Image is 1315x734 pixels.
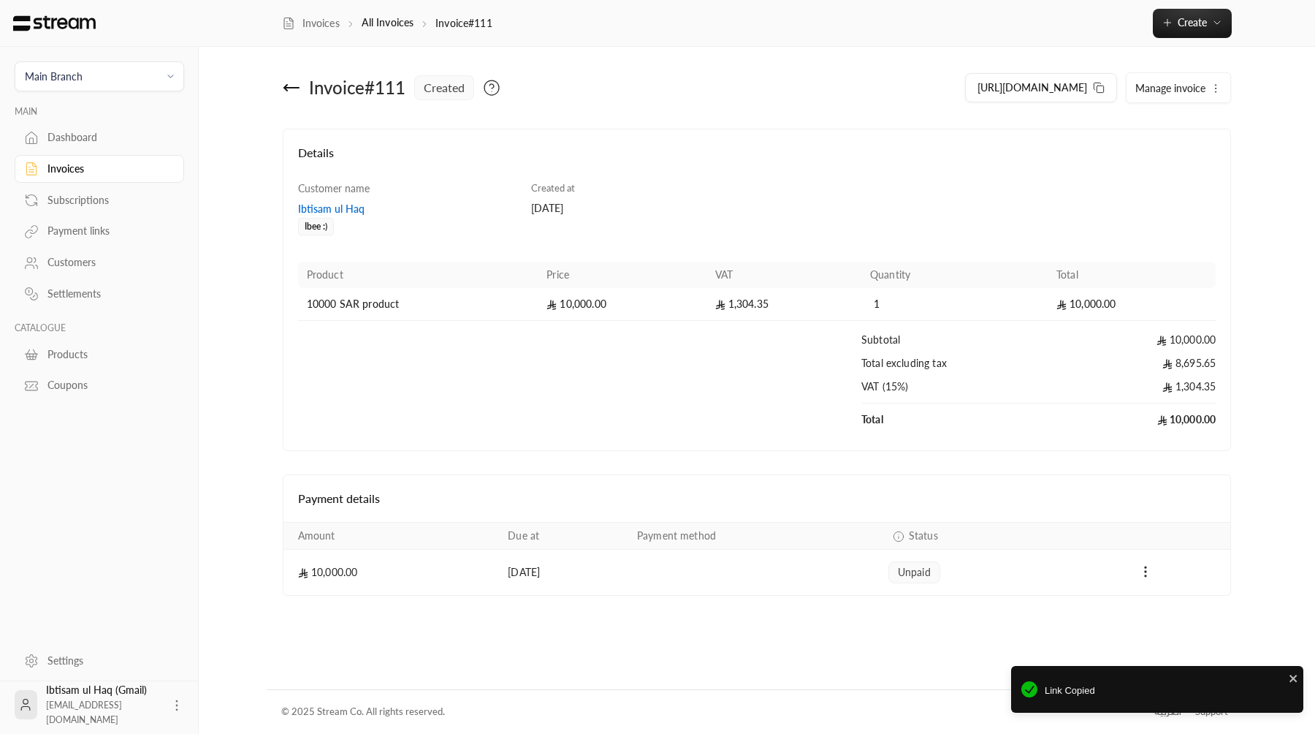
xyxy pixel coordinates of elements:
a: Invoices [15,155,184,183]
nav: breadcrumb [282,15,492,31]
button: [URL][DOMAIN_NAME] [965,73,1117,102]
td: 10,000.00 [538,288,706,321]
td: 10000 SAR product [298,288,538,321]
button: Create [1153,9,1232,38]
div: Ibtisam ul Haq [298,202,517,216]
th: Payment method [628,523,880,550]
div: Main Branch [25,69,83,84]
th: Product [298,262,538,288]
h4: Details [298,144,1216,176]
span: Manage invoice [1135,82,1205,94]
div: Subscriptions [47,193,166,208]
p: Invoice#111 [435,16,492,31]
a: Dashboard [15,124,184,152]
table: Products [298,262,1216,436]
h4: Payment details [298,490,1216,507]
a: Products [15,340,184,368]
div: Dashboard [47,130,166,145]
span: [URL][DOMAIN_NAME] [977,81,1087,94]
div: Settlements [47,287,166,301]
th: Due at [499,523,628,550]
img: Logo [12,15,97,31]
td: 10,000.00 [1048,404,1216,436]
td: 10,000.00 [283,550,499,595]
a: Coupons [15,371,184,400]
div: Customers [47,255,166,270]
td: [DATE] [499,550,628,595]
p: MAIN [15,106,184,118]
td: 1,304.35 [706,288,861,321]
button: Main Branch [15,61,184,91]
td: Total excluding tax [861,356,1048,379]
a: Settlements [15,280,184,309]
span: Status [909,529,938,543]
th: VAT [706,262,861,288]
span: Customer name [298,182,370,194]
a: Customers [15,249,184,277]
div: © 2025 Stream Co. All rights reserved. [281,705,445,719]
div: [DATE] [531,201,750,216]
th: Quantity [861,262,1048,288]
span: Link Copied [1045,684,1293,698]
span: [EMAIL_ADDRESS][DOMAIN_NAME] [46,700,122,725]
div: Ibee :) [298,218,334,235]
td: Total [861,404,1048,436]
td: VAT (15%) [861,379,1048,404]
span: 1 [870,297,885,311]
a: Subscriptions [15,186,184,214]
td: 1,304.35 [1048,379,1216,404]
div: Payment links [47,224,166,238]
td: Subtotal [861,321,1048,356]
span: unpaid [898,565,931,580]
button: Manage invoice [1127,73,1230,102]
a: Settings [15,646,184,675]
a: Ibtisam ul HaqIbee :) [298,202,517,232]
th: Amount [283,523,499,550]
div: Invoice # 111 [309,76,405,99]
td: 10,000.00 [1048,288,1216,321]
div: Ibtisam ul Haq (Gmail) [46,683,161,727]
button: close [1289,670,1299,685]
span: Create [1178,16,1207,29]
table: Payments [283,522,1231,595]
th: Price [538,262,706,288]
div: Invoices [47,162,166,176]
div: Settings [47,654,166,668]
p: CATALOGUE [15,322,184,334]
a: Invoices [282,16,340,31]
th: Total [1048,262,1216,288]
td: 10,000.00 [1048,321,1216,356]
a: All Invoices [362,16,413,29]
div: Coupons [47,378,166,393]
span: Created at [531,182,575,194]
div: Products [47,347,166,362]
span: created [424,79,465,97]
td: 8,695.65 [1048,356,1216,379]
a: Payment links [15,217,184,246]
